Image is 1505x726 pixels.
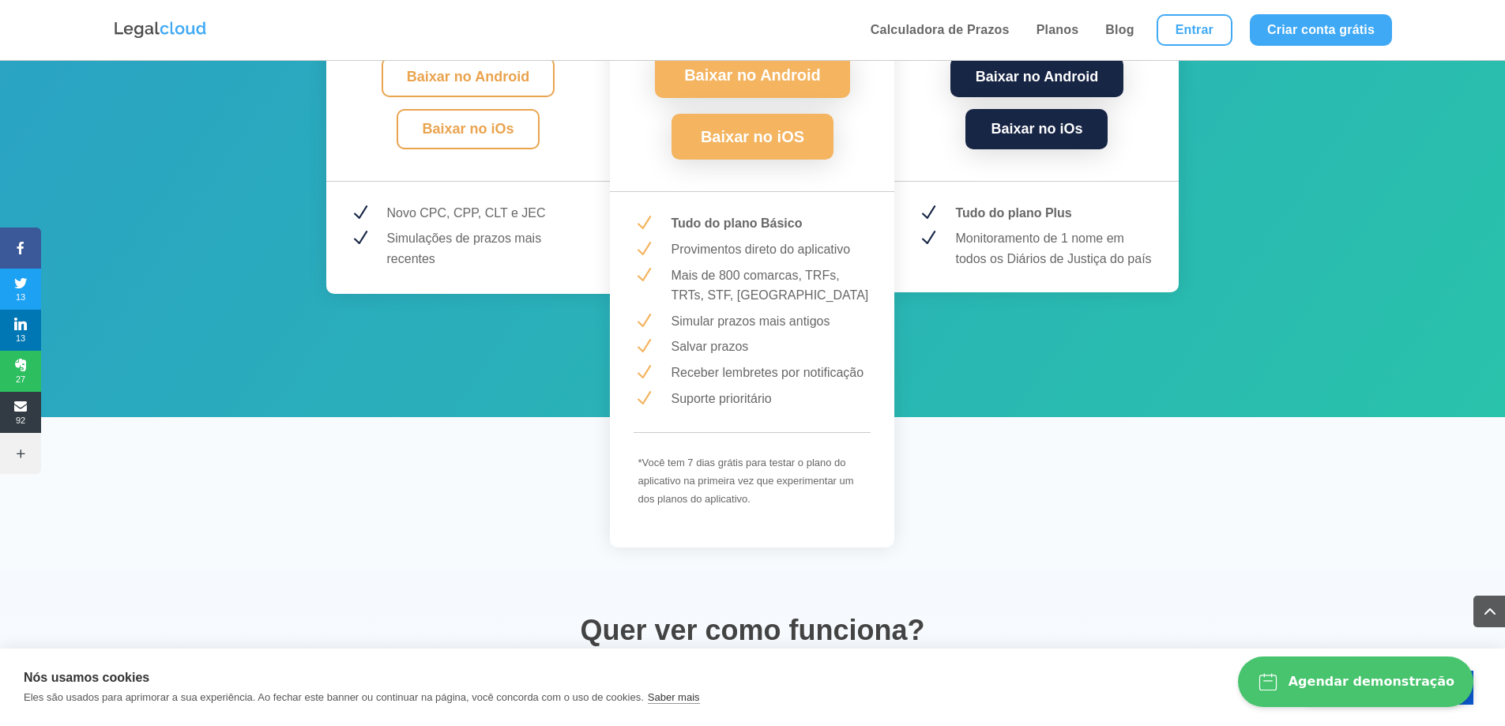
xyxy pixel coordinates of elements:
p: Receber lembretes por notificação [671,363,871,383]
span: N [634,265,653,285]
strong: Nós usamos cookies [24,671,149,684]
a: Baixar no iOS [672,114,833,160]
span: N [634,337,653,356]
strong: Tudo do plano Básico [671,216,802,230]
span: N [350,228,370,248]
a: Baixar no Android [655,52,850,98]
span: Quer ver como funciona? [580,614,924,646]
p: Simular prazos mais antigos [671,311,871,332]
p: Novo CPC, CPP, CLT e JEC [387,203,587,224]
p: Suporte prioritário [671,389,871,409]
strong: Tudo do plano Plus [955,206,1071,220]
a: Saber mais [648,691,700,704]
p: Monitoramento de 1 nome em todos os Diários de Justiça do país [955,228,1155,269]
a: Criar conta grátis [1250,14,1392,46]
span: N [918,203,938,223]
a: Baixar no Android [382,57,555,97]
a: Baixar no Android [950,57,1123,97]
span: N [350,203,370,223]
p: Eles são usados para aprimorar a sua experiência. Ao fechar este banner ou continuar na página, v... [24,691,644,703]
a: Entrar [1157,14,1232,46]
span: N [634,363,653,382]
span: N [634,389,653,408]
img: Logo da Legalcloud [113,20,208,40]
span: N [634,239,653,259]
span: N [634,213,653,233]
span: N [918,228,938,248]
a: Baixar no iOs [397,109,539,149]
p: Salvar prazos [671,337,871,357]
p: Simulações de prazos mais recentes [387,228,587,269]
a: Baixar no iOs [965,109,1108,149]
p: Provimentos direto do aplicativo [671,239,871,260]
span: N [634,311,653,331]
p: *Você tem 7 dias grátis para testar o plano do aplicativo na primeira vez que experimentar um dos... [638,454,867,508]
p: Mais de 800 comarcas, TRFs, TRTs, STF, [GEOGRAPHIC_DATA] [671,265,871,306]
